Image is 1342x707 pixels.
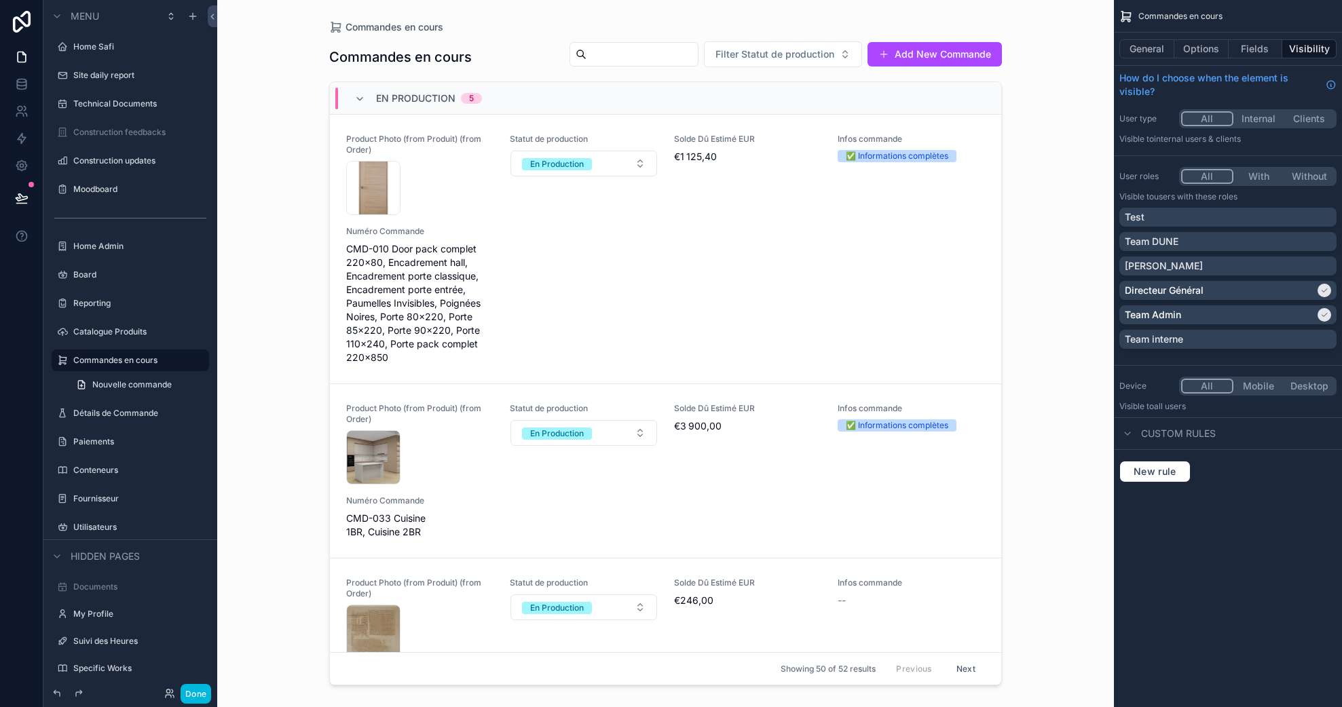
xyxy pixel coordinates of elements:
label: Home Safi [73,41,201,52]
button: Internal [1233,111,1284,126]
p: Visible to [1119,401,1337,412]
button: Options [1174,39,1229,58]
label: Conteneurs [73,465,201,476]
button: All [1181,169,1233,184]
label: Suivi des Heures [73,636,201,647]
button: Next [947,658,985,679]
button: Desktop [1284,379,1335,394]
label: Utilisateurs [73,522,201,533]
span: How do I choose when the element is visible? [1119,71,1320,98]
label: User type [1119,113,1174,124]
label: Device [1119,381,1174,391]
button: Clients [1284,111,1335,126]
label: Board [73,269,201,280]
span: Showing 50 of 52 results [781,664,876,674]
p: Team Admin [1125,308,1181,322]
button: All [1181,379,1233,394]
div: 5 [469,93,474,104]
label: Détails de Commande [73,408,201,419]
label: Documents [73,581,201,592]
a: Nouvelle commande [68,374,209,396]
button: Fields [1229,39,1283,58]
span: all users [1154,401,1186,411]
label: Home Admin [73,241,201,252]
button: With [1233,169,1284,184]
label: Site daily report [73,70,201,81]
button: New rule [1119,461,1191,482]
button: All [1181,111,1233,126]
label: Catalogue Produits [73,326,201,337]
label: Technical Documents [73,98,201,109]
span: Commandes en cours [1138,11,1223,22]
span: Users with these roles [1154,191,1237,202]
label: Construction updates [73,155,201,166]
button: Visibility [1282,39,1337,58]
p: Directeur Général [1125,284,1204,297]
p: Team interne [1125,332,1183,346]
label: Fournisseur [73,493,201,504]
span: Nouvelle commande [92,379,172,390]
button: General [1119,39,1174,58]
p: [PERSON_NAME] [1125,259,1203,273]
p: Team DUNE [1125,235,1178,248]
label: Reporting [73,298,201,309]
span: En Production [376,92,455,105]
label: Paiements [73,436,201,447]
button: Without [1284,169,1335,184]
button: Mobile [1233,379,1284,394]
span: Hidden pages [71,550,140,563]
label: Specific Works [73,663,201,674]
p: Visible to [1119,134,1337,145]
span: Internal users & clients [1154,134,1241,144]
a: How do I choose when the element is visible? [1119,71,1337,98]
span: New rule [1128,465,1182,478]
p: Test [1125,210,1144,224]
label: My Profile [73,609,201,619]
label: Moodboard [73,184,201,195]
span: Menu [71,9,99,23]
label: Commandes en cours [73,355,201,366]
span: Custom rules [1141,427,1216,440]
button: Done [181,684,211,704]
p: Visible to [1119,191,1337,202]
label: Construction feedbacks [73,127,201,138]
label: User roles [1119,171,1174,182]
